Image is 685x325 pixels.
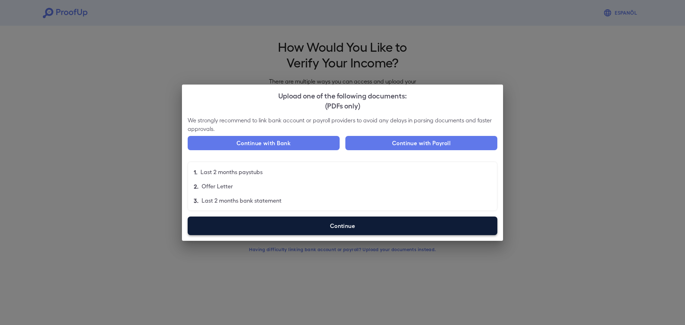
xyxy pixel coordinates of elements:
p: 2. [194,182,199,191]
p: We strongly recommend to link bank account or payroll providers to avoid any delays in parsing do... [188,116,497,133]
p: 3. [194,196,199,205]
p: 1. [194,168,198,176]
p: Last 2 months bank statement [202,196,281,205]
p: Last 2 months paystubs [201,168,263,176]
p: Offer Letter [202,182,233,191]
h2: Upload one of the following documents: [182,85,503,116]
button: Continue with Payroll [345,136,497,150]
div: (PDFs only) [188,100,497,110]
button: Continue with Bank [188,136,340,150]
label: Continue [188,217,497,235]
